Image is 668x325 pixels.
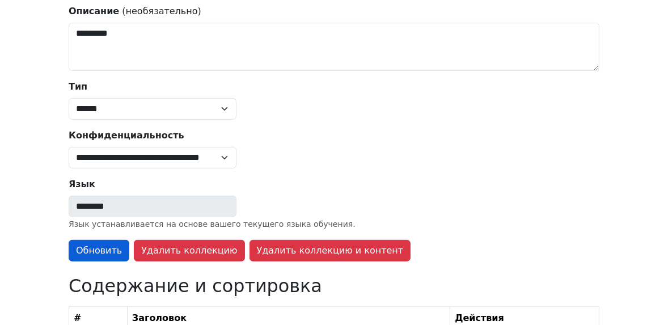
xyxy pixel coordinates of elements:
strong: Описание [69,6,119,16]
label: (необязательно) [69,5,201,18]
button: Удалить коллекцию [134,240,244,261]
strong: Конфиденциальность [69,130,184,141]
button: Обновить [69,240,129,261]
strong: Язык [69,179,95,189]
h2: Содержание и сортировка [69,275,599,297]
strong: Тип [69,81,87,92]
button: Удалить коллекцию и контент [250,240,411,261]
small: Язык устанавливается на основе вашего текущего языка обучения. [69,220,356,229]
